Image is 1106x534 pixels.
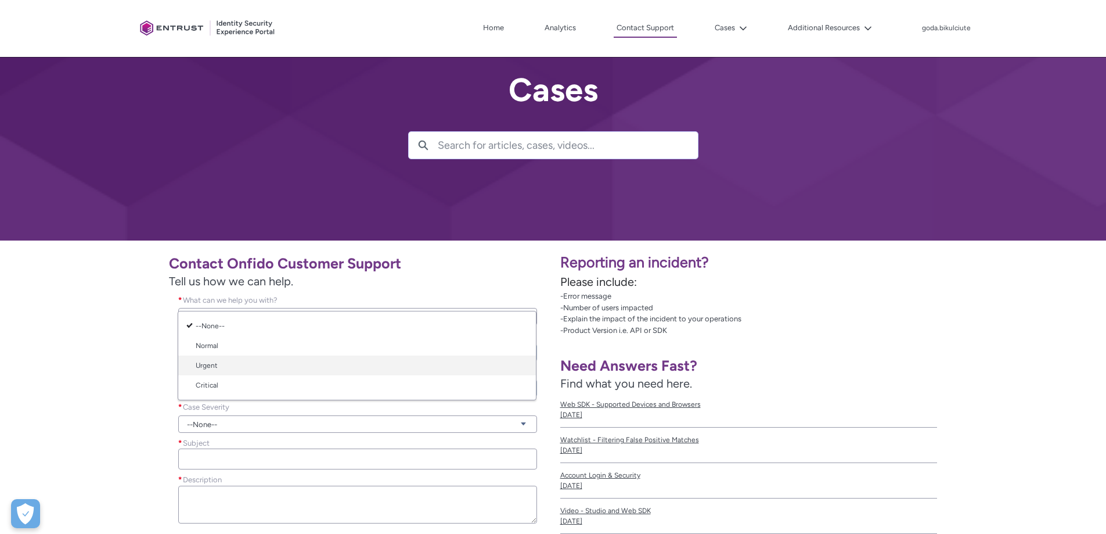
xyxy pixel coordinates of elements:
[560,446,582,454] lightning-formatted-date-time: [DATE]
[560,470,938,481] span: Account Login & Security
[11,499,40,528] div: Cookie Preferences
[560,506,938,516] span: Video - Studio and Web SDK
[178,486,537,524] textarea: required
[183,403,229,411] span: Case Severity
[438,132,698,159] input: Search for articles, cases, videos...
[178,402,183,413] span: required
[178,295,183,306] span: required
[921,21,971,33] button: User Profile goda.bikulciute
[183,439,210,447] span: Subject
[560,357,938,375] h1: Need Answers Fast?
[183,475,222,484] span: Description
[409,132,438,159] button: Search
[560,428,938,463] a: Watchlist - Filtering False Positive Matches[DATE]
[560,463,938,499] a: Account Login & Security[DATE]
[178,308,537,325] a: I have a question or request
[408,72,698,108] h2: Cases
[785,19,875,37] button: Additional Resources
[560,392,938,428] a: Web SDK - Supported Devices and Browsers[DATE]
[169,273,546,290] span: Tell us how we can help.
[560,252,1100,274] p: Reporting an incident?
[560,435,938,445] span: Watchlist - Filtering False Positive Matches
[614,19,677,38] a: Contact Support
[560,377,692,390] span: Find what you need here.
[560,499,938,534] a: Video - Studio and Web SDK[DATE]
[178,438,183,449] span: required
[178,336,536,356] a: Normal
[178,449,537,470] input: required
[183,296,278,304] span: What can we help you with?
[11,499,40,528] button: Open Preferences
[178,415,537,433] a: --None--
[560,482,582,490] lightning-formatted-date-time: [DATE]
[560,399,938,410] span: Web SDK - Supported Devices and Browsers
[560,517,582,525] lightning-formatted-date-time: [DATE]
[922,24,971,33] p: goda.bikulciute
[712,19,750,37] button: Cases
[178,356,536,375] a: Urgent
[560,411,582,419] lightning-formatted-date-time: [DATE]
[560,273,1100,291] p: Please include:
[169,255,546,273] h1: Contact Onfido Customer Support
[178,375,536,395] a: Critical
[178,316,536,336] a: --None--
[560,291,1100,336] p: -Error message -Number of users impacted -Explain the impact of the incident to your operations -...
[178,474,183,486] span: required
[480,19,507,37] a: Home
[542,19,579,37] a: Analytics, opens in new tab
